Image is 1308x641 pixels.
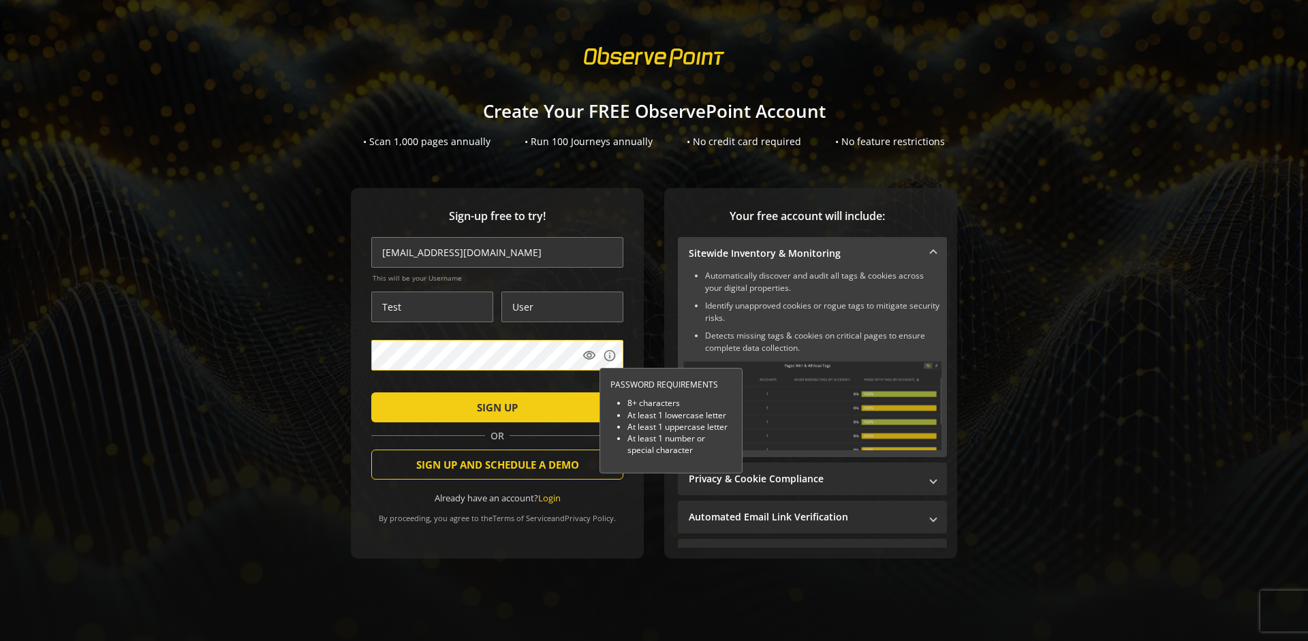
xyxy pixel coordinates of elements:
div: • No feature restrictions [835,135,945,148]
li: At least 1 lowercase letter [627,409,732,421]
div: Already have an account? [371,492,623,505]
mat-icon: visibility [582,349,596,362]
li: At least 1 number or special character [627,433,732,456]
mat-expansion-panel-header: Privacy & Cookie Compliance [678,463,947,495]
li: Identify unapproved cookies or rogue tags to mitigate security risks. [705,300,941,324]
li: 8+ characters [627,397,732,409]
span: SIGN UP [477,395,518,420]
button: SIGN UP [371,392,623,422]
img: Sitewide Inventory & Monitoring [683,361,941,450]
input: First Name * [371,292,493,322]
mat-panel-title: Privacy & Cookie Compliance [689,472,920,486]
div: Sitewide Inventory & Monitoring [678,270,947,457]
span: OR [485,429,510,443]
mat-icon: info [603,349,617,362]
li: Detects missing tags & cookies on critical pages to ensure complete data collection. [705,330,941,354]
mat-expansion-panel-header: Performance Monitoring with Web Vitals [678,539,947,572]
input: Email Address (name@work-email.com) * [371,237,623,268]
mat-expansion-panel-header: Sitewide Inventory & Monitoring [678,237,947,270]
div: • Scan 1,000 pages annually [363,135,490,148]
mat-panel-title: Sitewide Inventory & Monitoring [689,247,920,260]
span: Your free account will include: [678,208,937,224]
div: • Run 100 Journeys annually [525,135,653,148]
span: This will be your Username [373,273,623,283]
a: Login [538,492,561,504]
mat-expansion-panel-header: Automated Email Link Verification [678,501,947,533]
div: PASSWORD REQUIREMENTS [610,379,732,390]
button: SIGN UP AND SCHEDULE A DEMO [371,450,623,480]
a: Privacy Policy [565,513,614,523]
a: Terms of Service [493,513,551,523]
mat-panel-title: Automated Email Link Verification [689,510,920,524]
span: SIGN UP AND SCHEDULE A DEMO [416,452,579,477]
li: At least 1 uppercase letter [627,421,732,433]
li: Automatically discover and audit all tags & cookies across your digital properties. [705,270,941,294]
input: Last Name * [501,292,623,322]
div: • No credit card required [687,135,801,148]
span: Sign-up free to try! [371,208,623,224]
div: By proceeding, you agree to the and . [371,504,623,523]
